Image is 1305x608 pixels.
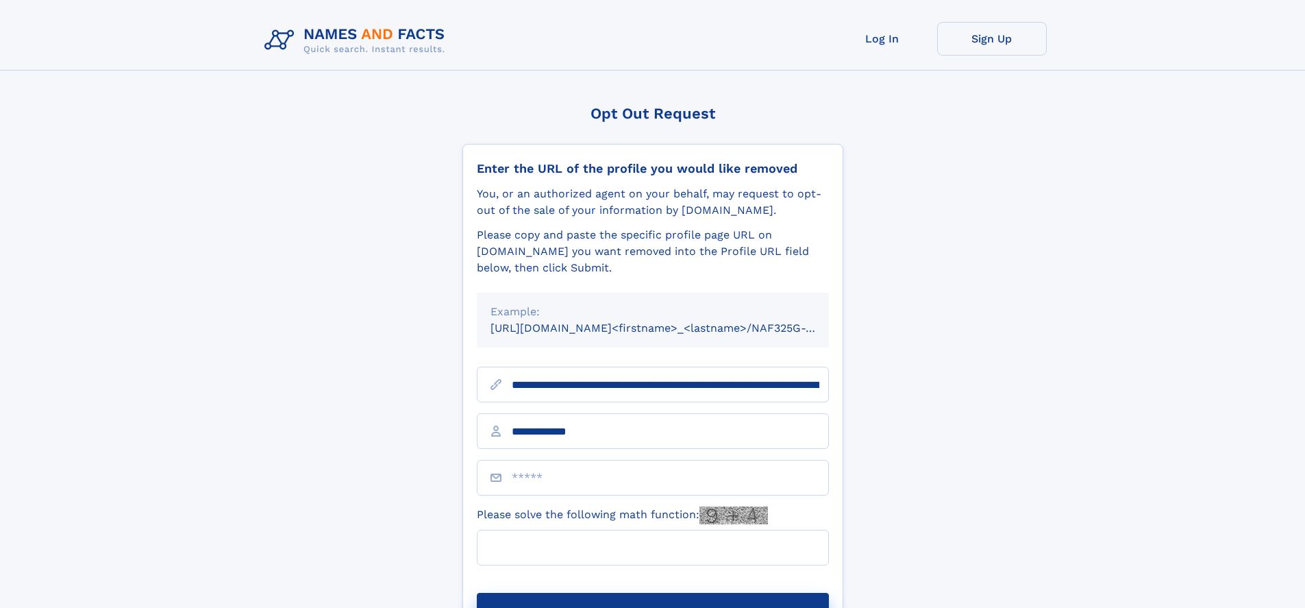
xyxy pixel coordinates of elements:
label: Please solve the following math function: [477,507,768,524]
small: [URL][DOMAIN_NAME]<firstname>_<lastname>/NAF325G-xxxxxxxx [490,321,855,335]
div: Please copy and paste the specific profile page URL on [DOMAIN_NAME] you want removed into the Pr... [477,227,829,276]
div: Example: [490,304,815,320]
a: Sign Up [937,22,1047,56]
div: Enter the URL of the profile you would like removed [477,161,829,176]
div: Opt Out Request [462,105,843,122]
a: Log In [828,22,937,56]
div: You, or an authorized agent on your behalf, may request to opt-out of the sale of your informatio... [477,186,829,219]
img: Logo Names and Facts [259,22,456,59]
